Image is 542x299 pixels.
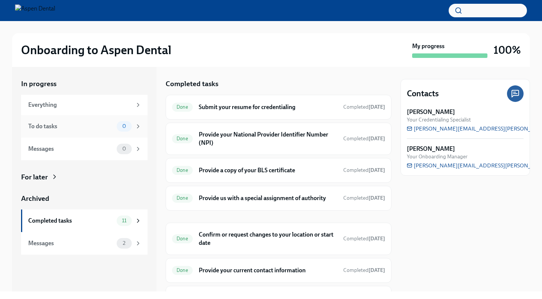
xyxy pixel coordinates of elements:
[343,135,385,142] span: June 27th, 2025 12:32
[172,164,385,176] a: DoneProvide a copy of your BLS certificateCompleted[DATE]
[407,88,439,99] h4: Contacts
[15,5,55,17] img: Aspen Dental
[368,235,385,242] strong: [DATE]
[28,101,132,109] div: Everything
[28,217,114,225] div: Completed tasks
[118,240,130,246] span: 2
[343,235,385,242] span: July 8th, 2025 13:30
[199,194,337,202] h6: Provide us with a special assignment of authority
[343,267,385,274] span: June 27th, 2025 11:31
[28,122,114,131] div: To do tasks
[172,229,385,249] a: DoneConfirm or request changes to your location or start dateCompleted[DATE]
[21,172,148,182] a: For later
[368,104,385,110] strong: [DATE]
[343,267,385,273] span: Completed
[172,101,385,113] a: DoneSubmit your resume for credentialingCompleted[DATE]
[407,145,455,153] strong: [PERSON_NAME]
[21,95,148,115] a: Everything
[118,146,131,152] span: 0
[28,145,114,153] div: Messages
[199,266,337,275] h6: Provide your current contact information
[368,267,385,273] strong: [DATE]
[199,103,337,111] h6: Submit your resume for credentialing
[172,136,193,141] span: Done
[172,192,385,204] a: DoneProvide us with a special assignment of authorityCompleted[DATE]
[172,167,193,173] span: Done
[343,167,385,173] span: Completed
[412,42,445,50] strong: My progress
[199,231,337,247] h6: Confirm or request changes to your location or start date
[199,166,337,175] h6: Provide a copy of your BLS certificate
[21,138,148,160] a: Messages0
[343,167,385,174] span: June 27th, 2025 11:30
[21,172,48,182] div: For later
[21,209,148,232] a: Completed tasks11
[199,131,337,147] h6: Provide your National Provider Identifier Number (NPI)
[118,123,131,129] span: 0
[172,267,193,273] span: Done
[343,135,385,142] span: Completed
[172,264,385,276] a: DoneProvide your current contact informationCompleted[DATE]
[172,104,193,110] span: Done
[21,42,171,58] h2: Onboarding to Aspen Dental
[407,108,455,116] strong: [PERSON_NAME]
[117,218,131,223] span: 11
[368,167,385,173] strong: [DATE]
[166,79,218,89] h5: Completed tasks
[21,194,148,203] a: Archived
[28,239,114,247] div: Messages
[343,195,385,201] span: Completed
[407,116,471,123] span: Your Credentialing Specialist
[368,195,385,201] strong: [DATE]
[343,103,385,111] span: June 27th, 2025 11:12
[343,235,385,242] span: Completed
[343,104,385,110] span: Completed
[172,129,385,149] a: DoneProvide your National Provider Identifier Number (NPI)Completed[DATE]
[343,194,385,202] span: June 27th, 2025 11:25
[368,135,385,142] strong: [DATE]
[21,79,148,89] a: In progress
[407,153,467,160] span: Your Onboarding Manager
[21,115,148,138] a: To do tasks0
[493,43,521,57] h3: 100%
[172,236,193,241] span: Done
[172,195,193,201] span: Done
[21,232,148,255] a: Messages2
